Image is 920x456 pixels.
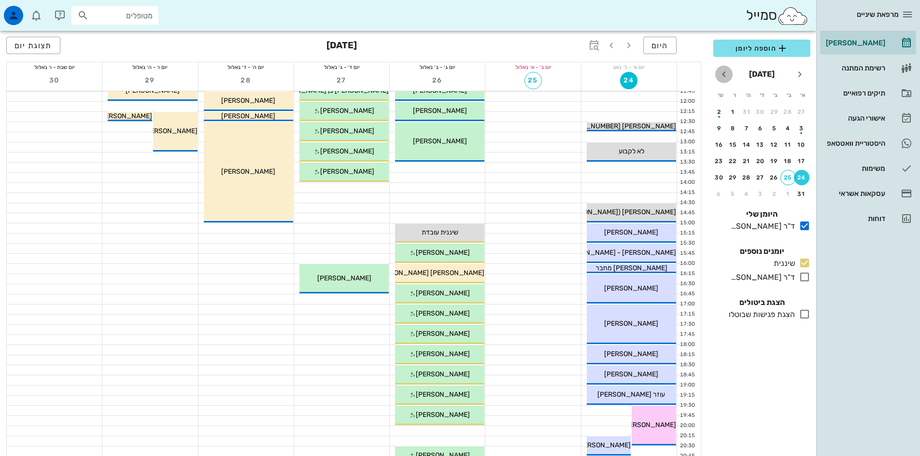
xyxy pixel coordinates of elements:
span: [PERSON_NAME] [320,147,374,155]
a: [PERSON_NAME] [820,31,916,55]
span: 26 [429,76,446,84]
button: הוספה ליומן [713,40,810,57]
button: 29 [142,72,159,89]
div: 18 [780,158,796,165]
button: 13 [753,137,768,152]
button: 17 [794,153,809,169]
div: 19 [766,158,782,165]
div: 16:15 [677,270,697,278]
th: ב׳ [783,87,795,103]
span: [PERSON_NAME] [604,319,658,328]
button: תצוגת יום [6,37,60,54]
div: 10 [794,141,809,148]
div: 21 [739,158,754,165]
div: 18:45 [677,371,697,379]
button: 26 [429,72,446,89]
div: הצגת פגישות שבוטלו [725,309,795,320]
h4: היומן שלי [713,208,810,220]
span: [PERSON_NAME] [416,411,470,419]
span: 28 [237,76,255,84]
h4: הצגת ביטולים [713,297,810,308]
h3: [DATE] [326,37,357,56]
div: 14:45 [677,209,697,217]
div: 1 [780,191,796,197]
button: 24 [794,170,809,185]
div: 28 [739,174,754,181]
span: [PERSON_NAME] [604,350,658,358]
span: [PERSON_NAME] [413,137,467,145]
span: מרפאת שיניים [857,10,899,19]
div: סמייל [746,5,808,26]
div: משימות [824,165,885,172]
button: 10 [794,137,809,152]
div: 19:30 [677,401,697,410]
div: יום ו׳ - ה׳ באלול [102,62,198,72]
div: יום ב׳ - א׳ באלול [485,62,580,72]
span: [PERSON_NAME] [622,421,676,429]
button: 6 [711,186,727,202]
div: 19:15 [677,391,697,400]
span: [PERSON_NAME] [320,127,374,135]
span: 25 [525,76,541,84]
button: 2 [766,186,782,202]
div: 29 [766,109,782,115]
div: דוחות [824,215,885,222]
span: עוזר [PERSON_NAME] [597,390,665,399]
a: משימות [820,157,916,180]
span: [PERSON_NAME] [317,274,371,282]
div: 12:45 [677,128,697,136]
div: 2 [766,191,782,197]
span: תצוגת יום [14,41,52,50]
div: 16:00 [677,260,697,268]
div: 17:00 [677,300,697,308]
button: 31 [794,186,809,202]
div: 18:15 [677,351,697,359]
div: 20:15 [677,432,697,440]
div: 17:15 [677,310,697,318]
div: [PERSON_NAME] [824,39,885,47]
th: ד׳ [755,87,768,103]
a: אישורי הגעה [820,107,916,130]
button: 25 [780,170,796,185]
span: [PERSON_NAME] [577,441,631,449]
div: 17:30 [677,320,697,329]
button: 21 [739,153,754,169]
button: 29 [725,170,741,185]
div: היסטוריית וואטסאפ [824,139,885,147]
span: [PERSON_NAME] [221,112,275,120]
span: [PERSON_NAME] [320,167,374,176]
div: 19:00 [677,381,697,389]
button: 29 [766,104,782,120]
div: 18:30 [677,361,697,369]
button: 20 [753,153,768,169]
div: 16:30 [677,280,697,288]
span: הוספה ליומן [721,42,803,54]
div: 29 [725,174,741,181]
button: חודש שעבר [791,66,808,83]
button: 6 [753,121,768,136]
div: 24 [794,174,809,181]
div: 12 [766,141,782,148]
button: היום [643,37,677,54]
div: שיננית [770,258,795,269]
div: 30 [753,109,768,115]
span: לא לקבוע [619,147,644,155]
button: 5 [725,186,741,202]
button: 27 [753,170,768,185]
div: 26 [766,174,782,181]
span: [PERSON_NAME] [416,309,470,318]
button: 27 [794,104,809,120]
div: 12:00 [677,97,697,106]
span: 27 [333,76,351,84]
button: 23 [711,153,727,169]
button: 30 [46,72,63,89]
th: ג׳ [769,87,782,103]
div: 27 [753,174,768,181]
div: 4 [739,191,754,197]
th: ו׳ [728,87,740,103]
span: [PERSON_NAME] [604,370,658,378]
span: [PERSON_NAME] ([PERSON_NAME]) [562,208,676,216]
div: 9 [711,125,727,132]
span: [PERSON_NAME] [PERSON_NAME] [375,269,484,277]
div: 14:00 [677,179,697,187]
